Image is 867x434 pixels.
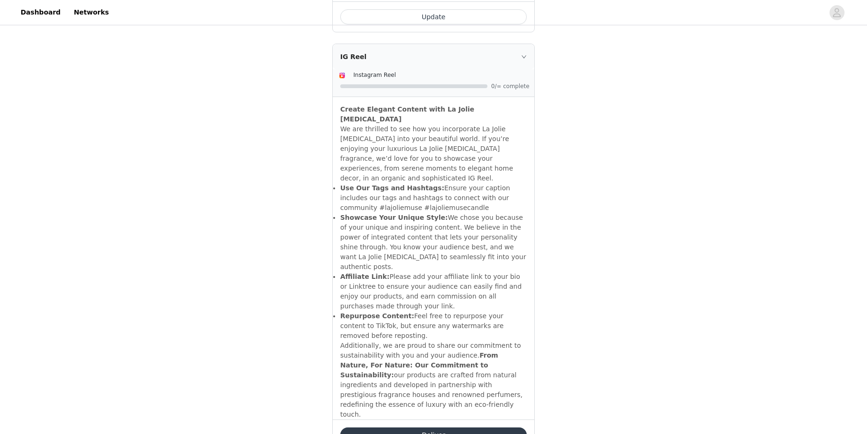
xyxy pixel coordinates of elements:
li: We chose you because of your unique and inspiring content. We believe in the power of integrated ... [340,213,527,272]
li: Ensure your caption includes our tags and hashtags to connect with our community #lajoliemuse #la... [340,183,527,213]
a: Dashboard [15,2,66,23]
strong: Use Our Tags and Hashtags: [340,184,444,192]
strong: Repurpose Content: [340,312,414,320]
strong: From Nature, For Nature: Our Commitment to Sustainability: [340,352,498,379]
div: avatar [832,5,841,20]
strong: Affiliate Link: [340,273,389,280]
li: Feel free to repurpose your content to TikTok, but ensure any watermarks are removed before repos... [340,311,527,341]
div: icon: rightIG Reel [333,44,534,69]
li: Please add your affiliate link to your bio or Linktree to ensure your audience can easily find an... [340,272,527,311]
p: We are thrilled to see how you incorporate La Jolie [MEDICAL_DATA] into your beautiful world. If ... [340,124,527,183]
a: Networks [68,2,114,23]
img: Instagram Reels Icon [338,72,346,79]
strong: Create Elegant Content with La Jolie [MEDICAL_DATA] [340,105,474,123]
p: Additionally, we are proud to share our commitment to sustainability with you and your audience. ... [340,341,527,419]
i: icon: right [521,54,527,60]
span: Instagram Reel [353,72,396,78]
strong: Showcase Your Unique Style: [340,214,448,221]
button: Update [340,9,527,24]
span: 0/∞ complete [491,83,529,89]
